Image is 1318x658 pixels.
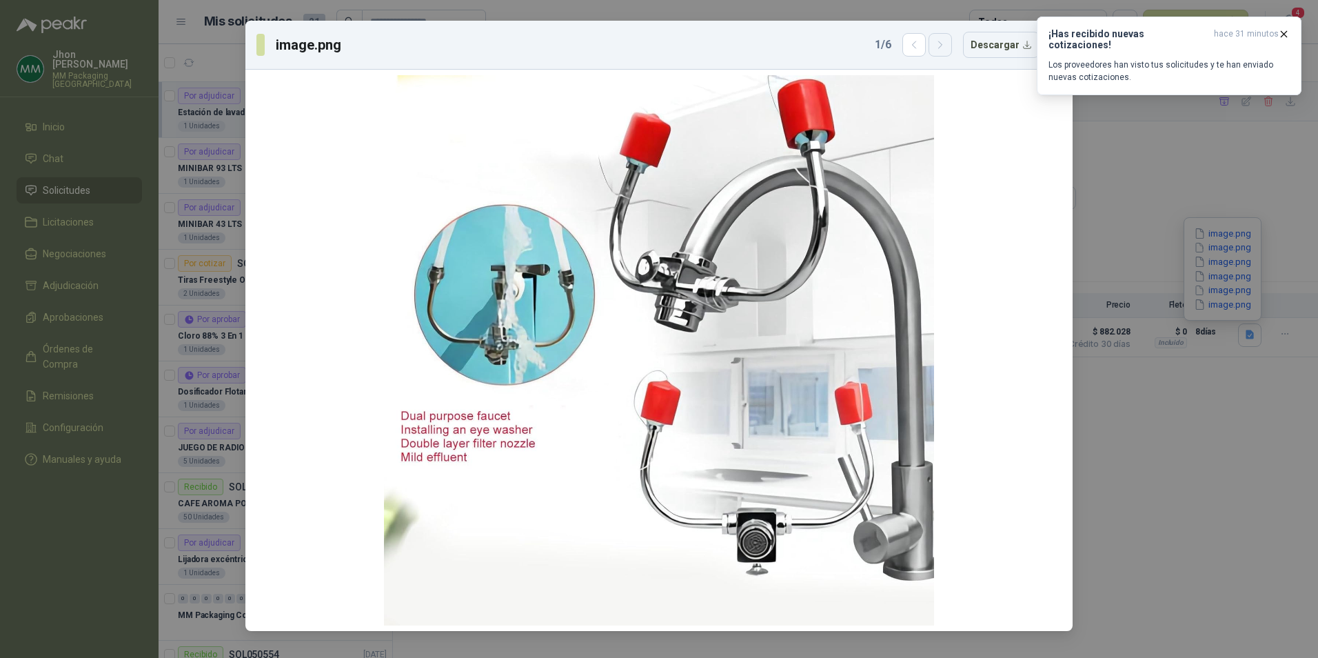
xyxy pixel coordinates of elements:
h3: image.png [276,34,344,55]
h3: ¡Has recibido nuevas cotizaciones! [1048,28,1208,50]
span: 1 / 6 [875,37,891,53]
span: hace 31 minutos [1214,28,1279,50]
p: Los proveedores han visto tus solicitudes y te han enviado nuevas cotizaciones. [1048,59,1290,83]
button: Descargar [963,32,1040,58]
button: ¡Has recibido nuevas cotizaciones!hace 31 minutos Los proveedores han visto tus solicitudes y te ... [1037,17,1301,95]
